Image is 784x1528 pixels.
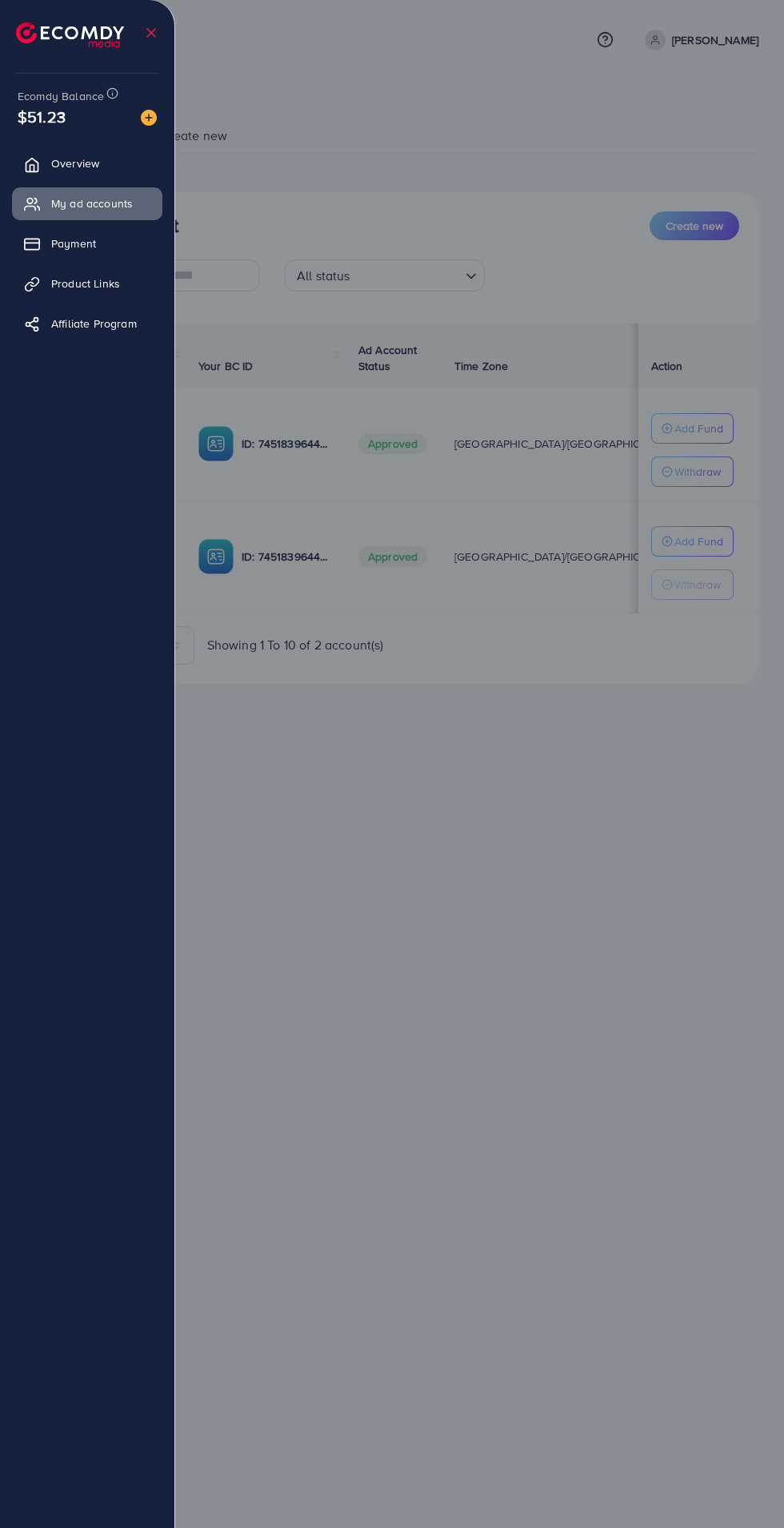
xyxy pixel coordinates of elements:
span: $51.23 [18,105,66,128]
span: Overview [51,155,99,171]
span: Product Links [51,275,120,292]
span: Ecomdy Balance [18,88,104,104]
span: My ad accounts [51,195,133,211]
a: Payment [12,227,162,259]
span: Payment [51,235,96,251]
span: Affiliate Program [51,316,137,332]
a: Product Links [12,267,162,300]
a: Affiliate Program [12,308,162,340]
a: My ad accounts [12,187,162,219]
img: logo [16,22,124,47]
img: image [141,110,157,126]
a: Overview [12,147,162,179]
